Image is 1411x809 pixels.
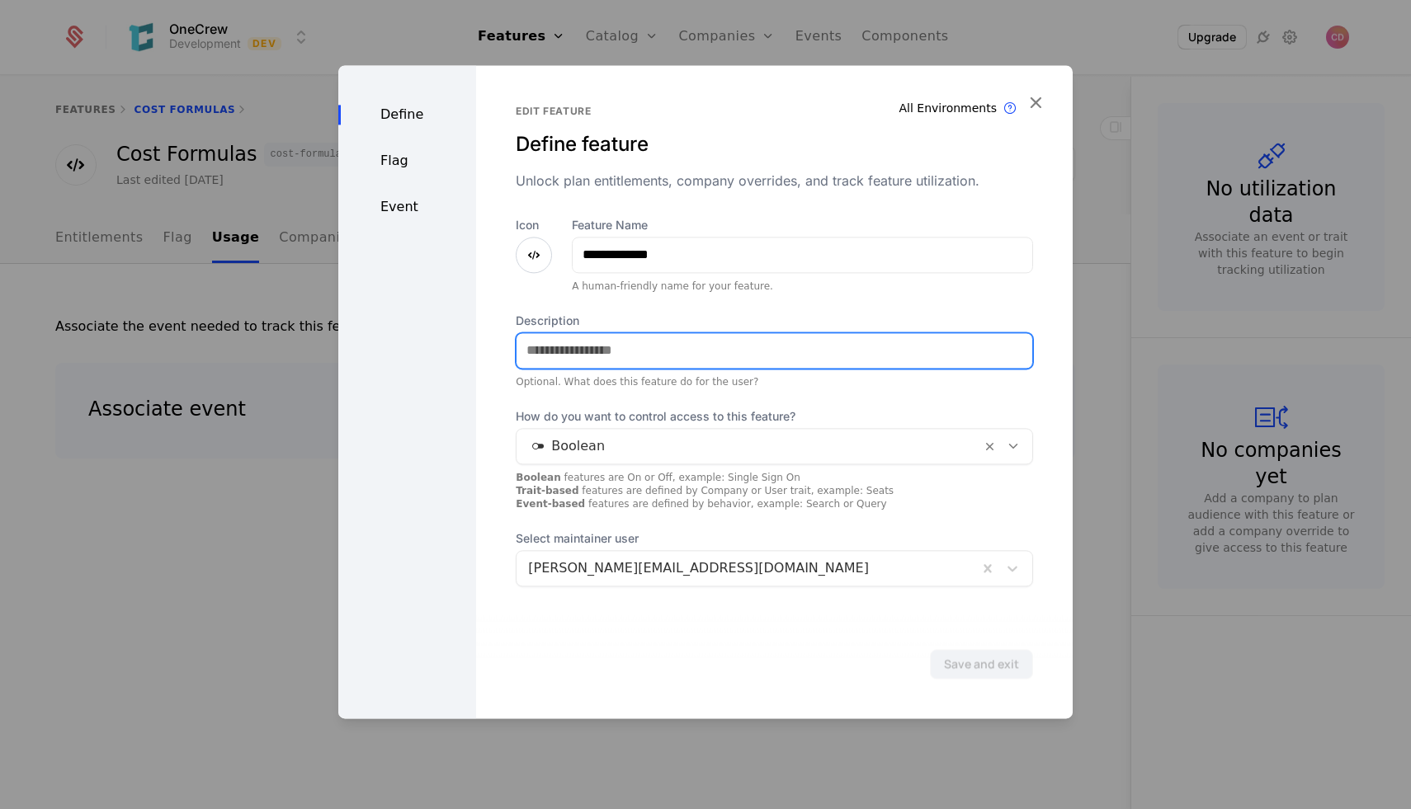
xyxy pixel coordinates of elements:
div: Unlock plan entitlements, company overrides, and track feature utilization. [516,171,1033,190]
label: Icon [516,217,552,233]
label: Description [516,313,1033,329]
div: Define feature [516,131,1033,158]
label: Feature Name [572,217,1033,233]
strong: Boolean [516,472,561,483]
div: Edit feature [516,105,1033,118]
button: Save and exit [930,649,1033,679]
div: Define [338,105,476,125]
span: How do you want to control access to this feature? [516,408,1033,425]
div: features are On or Off, example: Single Sign On features are defined by Company or User trait, ex... [516,471,1033,510]
div: Optional. What does this feature do for the user? [516,375,1033,388]
span: Select maintainer user [516,530,1033,547]
strong: Event-based [516,498,585,510]
div: A human-friendly name for your feature. [572,280,1033,293]
strong: Trait-based [516,485,578,496]
div: Event [338,197,476,217]
div: Flag [338,151,476,171]
div: All Environments [899,100,998,116]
